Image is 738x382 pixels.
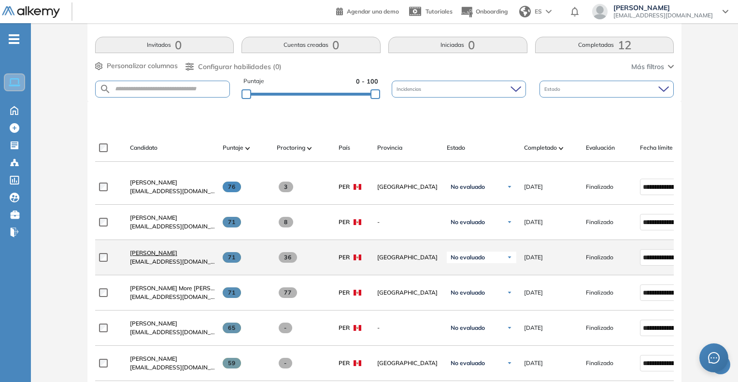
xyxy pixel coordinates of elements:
[388,37,527,53] button: Iniciadas0
[451,359,485,367] span: No evaluado
[559,147,564,150] img: [missing "en.ARROW_ALT" translation]
[130,179,177,186] span: [PERSON_NAME]
[107,61,178,71] span: Personalizar columnas
[354,184,361,190] img: PER
[377,324,439,332] span: -
[130,178,215,187] a: [PERSON_NAME]
[279,323,293,333] span: -
[377,143,402,152] span: Provincia
[223,358,241,368] span: 59
[451,183,485,191] span: No evaluado
[451,254,485,261] span: No evaluado
[130,363,215,372] span: [EMAIL_ADDRESS][DOMAIN_NAME]
[586,253,613,262] span: Finalizado
[377,288,439,297] span: [GEOGRAPHIC_DATA]
[586,359,613,368] span: Finalizado
[354,325,361,331] img: PER
[524,218,543,226] span: [DATE]
[354,219,361,225] img: PER
[507,255,512,260] img: Ícono de flecha
[223,287,241,298] span: 71
[130,249,177,256] span: [PERSON_NAME]
[279,358,293,368] span: -
[339,183,350,191] span: PER
[460,1,508,22] button: Onboarding
[507,360,512,366] img: Ícono de flecha
[524,253,543,262] span: [DATE]
[223,323,241,333] span: 65
[631,62,664,72] span: Más filtros
[130,249,215,257] a: [PERSON_NAME]
[130,284,215,293] a: [PERSON_NAME] More [PERSON_NAME]
[426,8,453,15] span: Tutoriales
[447,143,465,152] span: Estado
[339,359,350,368] span: PER
[640,143,673,152] span: Fecha límite
[539,81,674,98] div: Estado
[377,359,439,368] span: [GEOGRAPHIC_DATA]
[279,287,298,298] span: 77
[339,218,350,226] span: PER
[279,252,298,263] span: 36
[507,325,512,331] img: Ícono de flecha
[339,253,350,262] span: PER
[130,293,215,301] span: [EMAIL_ADDRESS][DOMAIN_NAME]
[339,288,350,297] span: PER
[130,319,215,328] a: [PERSON_NAME]
[354,360,361,366] img: PER
[476,8,508,15] span: Onboarding
[130,214,177,221] span: [PERSON_NAME]
[354,290,361,296] img: PER
[279,217,294,227] span: 8
[339,143,350,152] span: País
[519,6,531,17] img: world
[223,217,241,227] span: 71
[95,61,178,71] button: Personalizar columnas
[130,187,215,196] span: [EMAIL_ADDRESS][DOMAIN_NAME]
[95,37,234,53] button: Invitados0
[524,324,543,332] span: [DATE]
[130,354,215,363] a: [PERSON_NAME]
[586,324,613,332] span: Finalizado
[524,359,543,368] span: [DATE]
[130,257,215,266] span: [EMAIL_ADDRESS][DOMAIN_NAME]
[546,10,552,14] img: arrow
[354,255,361,260] img: PER
[397,85,423,93] span: Incidencias
[356,77,378,86] span: 0 - 100
[243,77,264,86] span: Puntaje
[524,288,543,297] span: [DATE]
[339,324,350,332] span: PER
[99,83,111,95] img: SEARCH_ALT
[524,143,557,152] span: Completado
[377,253,439,262] span: [GEOGRAPHIC_DATA]
[223,252,241,263] span: 71
[586,143,615,152] span: Evaluación
[451,324,485,332] span: No evaluado
[223,182,241,192] span: 76
[535,37,674,53] button: Completadas12
[507,290,512,296] img: Ícono de flecha
[279,182,294,192] span: 3
[586,218,613,226] span: Finalizado
[392,81,526,98] div: Incidencias
[451,289,485,297] span: No evaluado
[613,12,713,19] span: [EMAIL_ADDRESS][DOMAIN_NAME]
[336,5,399,16] a: Agendar una demo
[613,4,713,12] span: [PERSON_NAME]
[130,355,177,362] span: [PERSON_NAME]
[377,218,439,226] span: -
[241,37,381,53] button: Cuentas creadas0
[535,7,542,16] span: ES
[9,38,19,40] i: -
[377,183,439,191] span: [GEOGRAPHIC_DATA]
[586,183,613,191] span: Finalizado
[130,143,157,152] span: Candidato
[185,62,282,72] button: Configurar habilidades (0)
[586,288,613,297] span: Finalizado
[130,320,177,327] span: [PERSON_NAME]
[130,222,215,231] span: [EMAIL_ADDRESS][DOMAIN_NAME]
[524,183,543,191] span: [DATE]
[223,143,243,152] span: Puntaje
[277,143,305,152] span: Proctoring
